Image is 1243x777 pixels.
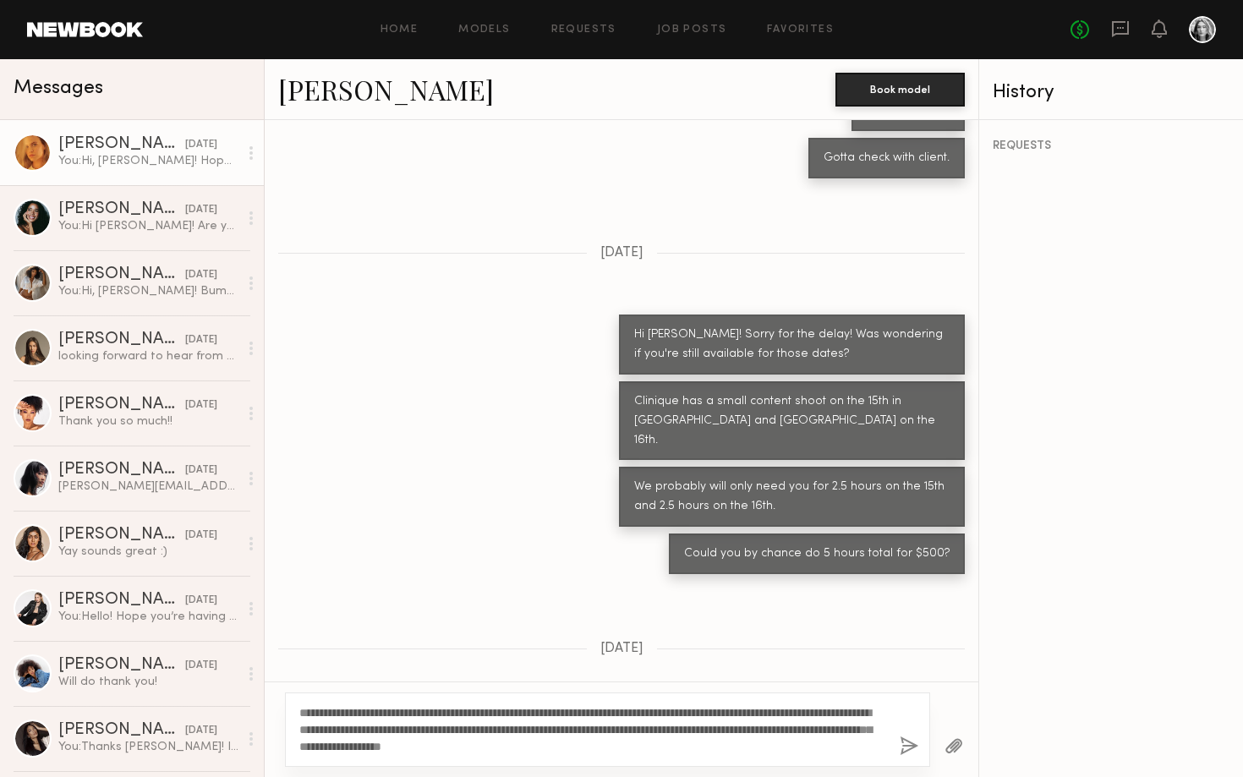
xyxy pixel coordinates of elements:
[58,462,185,479] div: [PERSON_NAME]
[58,739,238,755] div: You: Thanks [PERSON_NAME]! I'll share with the team and circle back!
[58,722,185,739] div: [PERSON_NAME]
[824,149,950,168] div: Gotta check with client.
[684,544,950,564] div: Could you by chance do 5 hours total for $500?
[58,397,185,413] div: [PERSON_NAME]
[185,658,217,674] div: [DATE]
[58,674,238,690] div: Will do thank you!
[58,544,238,560] div: Yay sounds great :)
[835,81,965,96] a: Book model
[58,348,238,364] div: looking forward to hear from you soon:)
[58,331,185,348] div: [PERSON_NAME]
[278,71,494,107] a: [PERSON_NAME]
[58,153,238,169] div: You: Hi, [PERSON_NAME]! Hope you're doing well! Bumping this!
[58,657,185,674] div: [PERSON_NAME]
[657,25,727,36] a: Job Posts
[185,267,217,283] div: [DATE]
[381,25,419,36] a: Home
[634,392,950,451] div: Clinique has a small content shoot on the 15th in [GEOGRAPHIC_DATA] and [GEOGRAPHIC_DATA] on the ...
[58,136,185,153] div: [PERSON_NAME]
[993,140,1229,152] div: REQUESTS
[458,25,510,36] a: Models
[600,246,643,260] span: [DATE]
[185,723,217,739] div: [DATE]
[58,266,185,283] div: [PERSON_NAME]
[185,593,217,609] div: [DATE]
[58,609,238,625] div: You: Hello! Hope you’re having a great week 😊 MAC Cosmetics is having a shoot for their TikTok Sh...
[185,332,217,348] div: [DATE]
[58,479,238,495] div: [PERSON_NAME][EMAIL_ADDRESS][PERSON_NAME][DOMAIN_NAME]
[835,73,965,107] button: Book model
[634,326,950,364] div: Hi [PERSON_NAME]! Sorry for the delay! Was wondering if you're still available for those dates?
[551,25,616,36] a: Requests
[58,283,238,299] div: You: Hi, [PERSON_NAME]! Bumping this!
[185,202,217,218] div: [DATE]
[185,462,217,479] div: [DATE]
[185,137,217,153] div: [DATE]
[185,528,217,544] div: [DATE]
[634,478,950,517] div: We probably will only need you for 2.5 hours on the 15th and 2.5 hours on the 16th.
[58,592,185,609] div: [PERSON_NAME]
[600,642,643,656] span: [DATE]
[14,79,103,98] span: Messages
[58,527,185,544] div: [PERSON_NAME]
[58,218,238,234] div: You: Hi [PERSON_NAME]! Are you by chance available [DATE][DATE]? Have a shoot for MAC Cosmetics' ...
[767,25,834,36] a: Favorites
[58,413,238,430] div: Thank you so much!!
[58,201,185,218] div: [PERSON_NAME]
[993,83,1229,102] div: History
[185,397,217,413] div: [DATE]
